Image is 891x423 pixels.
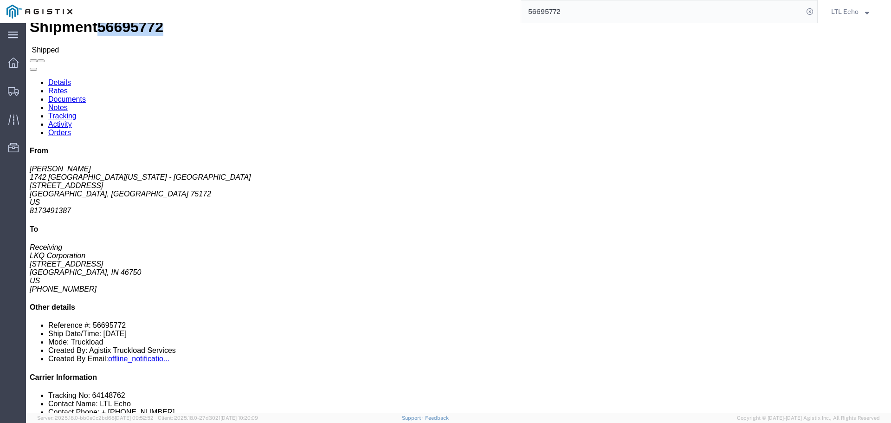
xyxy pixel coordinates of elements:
span: Client: 2025.18.0-27d3021 [158,415,258,421]
button: LTL Echo [831,6,878,17]
a: Feedback [425,415,449,421]
iframe: To enrich screen reader interactions, please activate Accessibility in Grammarly extension settings [26,23,891,413]
img: logo [6,5,72,19]
span: LTL Echo [831,7,859,17]
span: Copyright © [DATE]-[DATE] Agistix Inc., All Rights Reserved [737,414,880,422]
input: Search for shipment number, reference number [521,0,803,23]
a: Support [402,415,425,421]
span: [DATE] 10:20:09 [220,415,258,421]
span: [DATE] 09:52:52 [115,415,154,421]
span: Server: 2025.18.0-bb0e0c2bd68 [37,415,154,421]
